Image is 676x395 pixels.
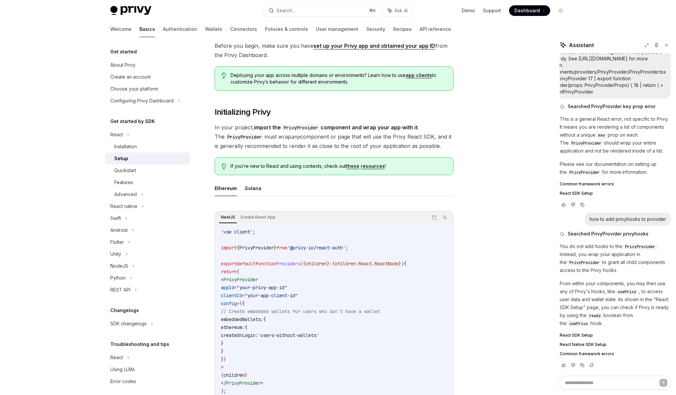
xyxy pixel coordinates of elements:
button: Toggle dark mode [555,5,566,16]
div: React [110,354,123,362]
span: React Native SDK Setup [560,342,606,347]
span: Providers [277,261,300,267]
span: "your-app-client-id" [245,293,298,298]
a: React SDK Setup [560,333,671,338]
span: PrivyProvider [239,245,274,251]
span: { [245,324,247,330]
h5: Get started by SDK [110,117,155,125]
a: Features [105,176,190,188]
span: : [356,261,359,267]
span: appId [221,285,234,291]
div: Choose your platform [110,85,158,93]
span: config [221,300,237,306]
span: } [224,356,226,362]
span: ethereum: [221,324,245,330]
a: React SDK Setup [560,191,671,196]
span: </ [221,380,226,386]
span: // Create embedded wallets for users who don't have a wallet [221,308,380,314]
span: = [242,293,245,298]
a: About Privy [105,59,190,71]
h5: Troubleshooting and tips [110,340,169,348]
div: React native [110,202,137,210]
span: In your project, . The must wrap component or page that will use the Privy React SDK, and it is g... [215,123,453,151]
span: . [372,261,375,267]
span: "your-privy-app-id" [237,285,287,291]
strong: import the component and wrap your app with it [254,124,418,131]
span: createOnLogin: [221,332,258,338]
p: From within your components, you may then use any of Privy's hooks, like , to access user data an... [560,280,671,327]
a: Authentication [163,21,197,37]
a: Support [483,7,501,14]
span: PrivyProvider [569,260,599,265]
span: Assistant [569,41,594,49]
button: Solana [245,180,261,196]
div: Setup [114,155,128,163]
a: Common framework errors [560,181,671,187]
p: This is a general React error, not specific to Privy. It means you are rendering a list of compon... [560,115,671,155]
div: Unity [110,250,121,258]
div: Search... [277,7,295,15]
span: clientId [221,293,242,298]
div: Quickstart [114,166,136,174]
span: 'use client' [221,229,253,235]
span: } [221,348,224,354]
a: Using LLMs [105,363,190,375]
span: export [221,261,237,267]
button: Ask AI [441,213,449,222]
span: Before you begin, make sure you have from the Privy Dashboard. [215,41,453,60]
span: { [242,300,245,306]
span: React [359,261,372,267]
a: Setup [105,153,190,165]
div: About Privy [110,61,135,69]
a: app clients [406,72,432,78]
span: ready [589,313,601,318]
span: { [237,245,239,251]
span: }) [398,261,404,267]
div: Advanced [114,190,137,198]
div: Using LLMs [110,365,135,373]
span: React SDK Setup [560,191,593,196]
span: } [327,261,330,267]
h5: Get started [110,48,137,56]
div: React [110,131,123,139]
span: Deploying your app across multiple domains or environments? Learn how to use to customize Privy’s... [231,72,446,85]
span: ({ [300,261,306,267]
button: Ethereum [215,180,237,196]
div: NextJS [219,213,237,221]
a: Create an account [105,71,190,83]
span: '@privy-io/react-auth' [287,245,345,251]
code: PrivyProvider [281,124,321,131]
div: how to add privyhooks to provider [590,216,666,223]
span: > [261,380,263,386]
span: PrivyProvider [569,170,599,175]
a: Common framework errors [560,351,671,357]
span: Common framework errors [560,181,614,187]
span: { [263,316,266,322]
a: Demo [462,7,475,14]
a: API reference [420,21,451,37]
a: Security [366,21,385,37]
span: Dashboard [514,7,540,14]
div: Python [110,274,126,282]
div: REST API [110,286,130,294]
div: Android [110,226,128,234]
span: ; [253,229,255,235]
span: ( [237,269,239,275]
span: } [245,372,247,378]
span: key [598,133,605,138]
span: } [274,245,277,251]
span: } [221,356,224,362]
span: ; [345,245,348,251]
a: Installation [105,141,190,153]
svg: Tip [222,164,226,169]
span: > [221,364,224,370]
span: { [332,261,335,267]
a: Welcome [110,21,131,37]
span: function [255,261,277,267]
div: SDK changelogs [110,320,147,328]
div: Swift [110,214,121,222]
span: children [306,261,327,267]
a: Connectors [230,21,257,37]
a: React Native SDK Setup [560,342,671,347]
a: these [346,163,359,169]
